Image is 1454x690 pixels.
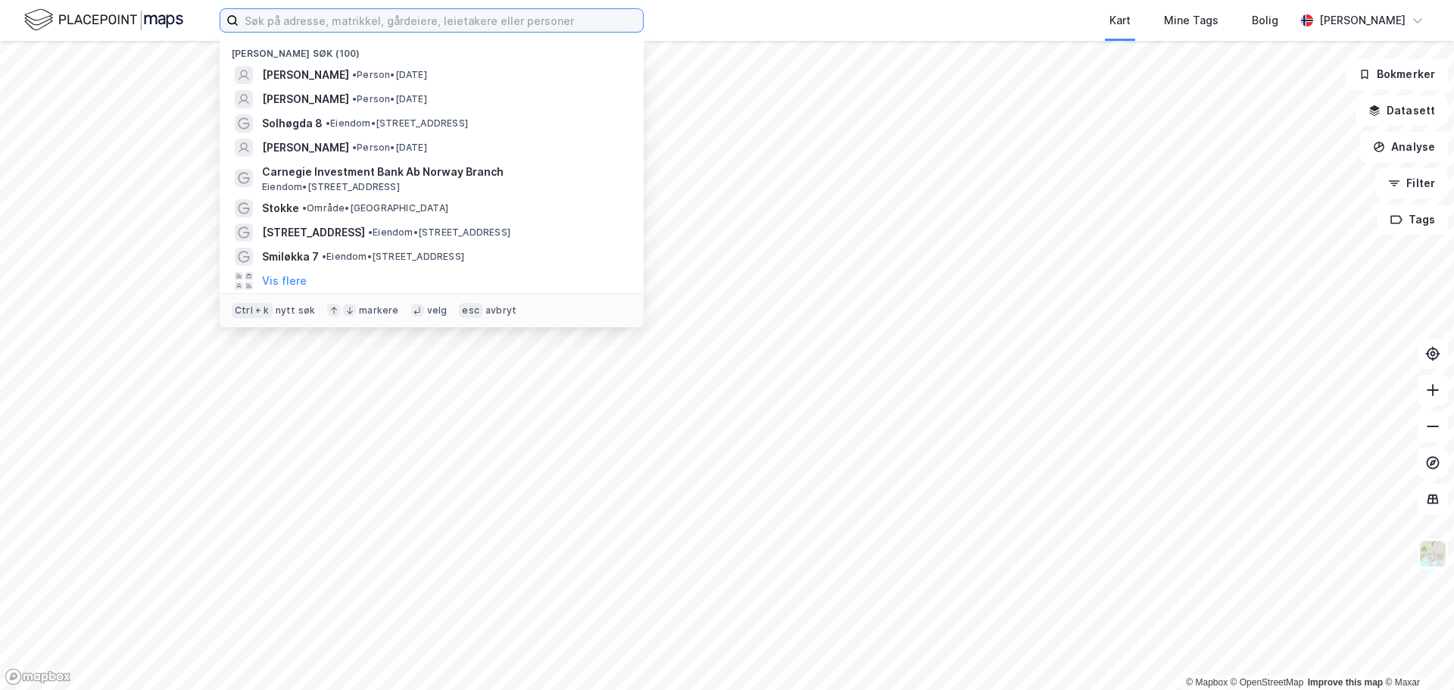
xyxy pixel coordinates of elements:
span: Smiløkka 7 [262,248,319,266]
span: • [368,226,373,238]
button: Analyse [1360,132,1448,162]
a: Mapbox homepage [5,668,71,685]
span: [STREET_ADDRESS] [262,223,365,242]
button: Tags [1378,205,1448,235]
button: Vis flere [262,272,307,290]
span: Eiendom • [STREET_ADDRESS] [326,117,468,130]
div: Mine Tags [1164,11,1218,30]
span: • [352,142,357,153]
span: Eiendom • [STREET_ADDRESS] [262,181,400,193]
div: esc [459,303,482,318]
span: Eiendom • [STREET_ADDRESS] [322,251,464,263]
button: Bokmerker [1346,59,1448,89]
a: Mapbox [1186,677,1228,688]
button: Filter [1375,168,1448,198]
span: • [302,202,307,214]
span: Person • [DATE] [352,142,427,154]
div: Kontrollprogram for chat [1378,617,1454,690]
span: Område • [GEOGRAPHIC_DATA] [302,202,448,214]
img: Z [1418,539,1447,568]
div: [PERSON_NAME] [1319,11,1406,30]
span: • [352,93,357,105]
div: nytt søk [276,304,316,317]
input: Søk på adresse, matrikkel, gårdeiere, leietakere eller personer [239,9,643,32]
span: • [322,251,326,262]
span: [PERSON_NAME] [262,139,349,157]
span: [PERSON_NAME] [262,90,349,108]
span: Stokke [262,199,299,217]
button: Datasett [1356,95,1448,126]
span: Person • [DATE] [352,69,427,81]
a: Improve this map [1308,677,1383,688]
div: avbryt [485,304,516,317]
div: Kart [1109,11,1131,30]
span: Solhøgda 8 [262,114,323,133]
span: [PERSON_NAME] [262,66,349,84]
div: Bolig [1252,11,1278,30]
span: • [326,117,330,129]
span: Person • [DATE] [352,93,427,105]
span: • [352,69,357,80]
span: Eiendom • [STREET_ADDRESS] [368,226,510,239]
span: Carnegie Investment Bank Ab Norway Branch [262,163,626,181]
div: markere [359,304,398,317]
a: OpenStreetMap [1231,677,1304,688]
iframe: Chat Widget [1378,617,1454,690]
div: velg [427,304,448,317]
div: [PERSON_NAME] søk (100) [220,36,644,63]
img: logo.f888ab2527a4732fd821a326f86c7f29.svg [24,7,183,33]
div: Ctrl + k [232,303,273,318]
